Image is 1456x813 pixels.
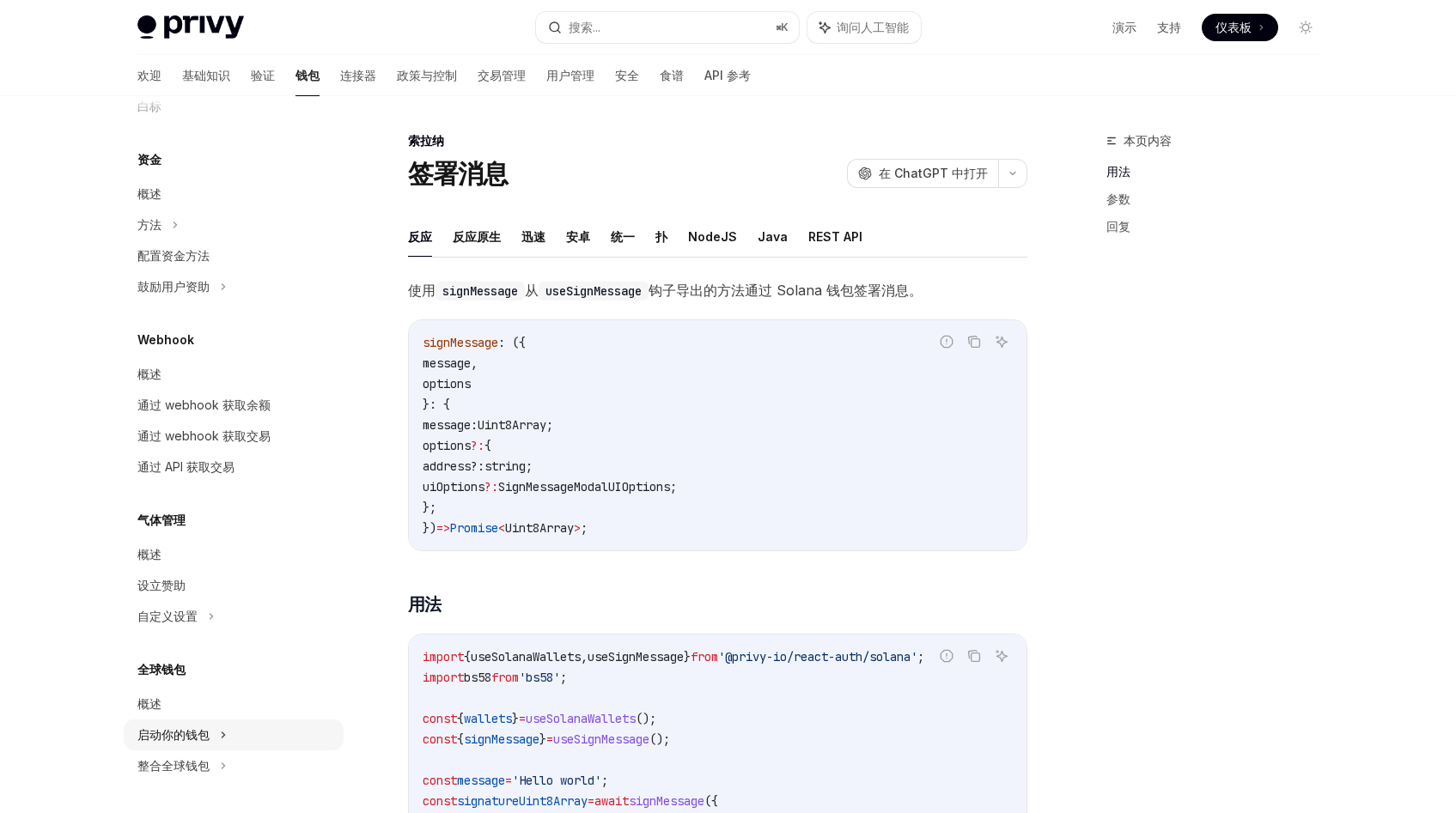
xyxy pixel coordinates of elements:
a: 欢迎 [137,55,161,96]
font: K [781,21,789,33]
a: 通过 webhook 获取交易 [124,421,344,452]
font: 通过 webhook 获取余额 [137,397,271,412]
font: 反应 [408,229,432,244]
a: 回复 [1106,213,1333,240]
font: 回复 [1106,219,1130,234]
font: 交易管理 [478,68,526,82]
font: Webhook [137,332,194,347]
span: > [574,520,581,536]
font: 统一 [611,229,635,244]
span: (); [636,711,656,726]
font: 概述 [137,696,161,711]
a: 仪表板 [1202,14,1278,41]
button: 迅速 [521,216,545,257]
span: } [684,649,691,664]
font: 反应原生 [453,229,501,244]
span: import [423,670,464,685]
a: 通过 webhook 获取余额 [124,390,344,421]
span: ; [560,670,567,685]
span: ; [526,458,533,474]
a: 交易管理 [478,55,526,96]
span: import [423,649,464,664]
a: 演示 [1112,19,1136,36]
span: useSolanaWallets [526,711,636,726]
a: 概述 [124,539,344,570]
font: 用法 [408,594,442,615]
span: signatureUint8Array [457,793,588,809]
span: bs58 [464,670,491,685]
font: 欢迎 [137,68,161,82]
span: 'Hello world' [512,773,601,788]
span: options [423,438,471,453]
a: 用户管理 [546,55,594,96]
button: 报告错误代码 [935,331,958,353]
span: useSolanaWallets [471,649,581,664]
button: 询问人工智能 [990,645,1013,667]
a: 食谱 [660,55,684,96]
font: 基础知识 [182,68,230,82]
button: REST API [808,216,862,257]
a: 基础知识 [182,55,230,96]
span: Uint8Array [478,417,546,433]
font: Java [758,229,788,244]
span: (); [649,731,670,747]
span: useSignMessage [553,731,649,747]
span: => [436,520,450,536]
span: message: [423,417,478,433]
font: 概述 [137,367,161,381]
span: ; [670,479,677,494]
span: = [519,711,526,726]
font: 气体管理 [137,513,186,527]
span: ; [917,649,924,664]
font: 从 [525,282,539,299]
font: 连接器 [340,68,376,82]
span: wallets [464,711,512,726]
span: '@privy-io/react-auth/solana' [718,649,917,664]
font: 仪表板 [1215,20,1252,34]
a: 验证 [251,55,275,96]
font: 食谱 [660,68,684,82]
font: 通过 webhook 获取交易 [137,428,271,443]
button: 在 ChatGPT 中打开 [847,159,998,188]
font: 概述 [137,186,161,201]
span: Promise [450,520,498,536]
span: message [423,355,471,371]
font: 签署消息 [408,158,509,189]
font: 钱包 [295,68,320,82]
button: 复制代码块中的内容 [963,645,985,667]
font: 启动你的钱包 [137,727,210,742]
span: from [491,670,519,685]
span: useSignMessage [588,649,684,664]
font: 询问人工智能 [837,20,909,34]
span: { [457,731,464,747]
span: SignMessageModalUIOptions [498,479,670,494]
font: 配置资金方法 [137,248,210,263]
span: ({ [704,793,718,809]
font: 索拉纳 [408,133,444,148]
font: 参数 [1106,191,1130,206]
font: 通过 API 获取交易 [137,459,235,474]
font: 方法 [137,217,161,232]
a: 概述 [124,359,344,390]
span: string [484,458,526,474]
a: 用法 [1106,158,1333,185]
a: 政策与控制 [397,55,457,96]
font: 验证 [251,68,275,82]
font: API 参考 [704,68,751,82]
font: 迅速 [521,229,545,244]
button: 反应 [408,216,432,257]
font: 整合全球钱包 [137,758,210,773]
button: 询问人工智能 [807,12,921,43]
span: signMessage [423,335,498,350]
font: 安卓 [566,229,590,244]
button: 扑 [655,216,667,257]
span: { [457,711,464,726]
font: 扑 [655,229,667,244]
span: const [423,711,457,726]
span: = [588,793,594,809]
a: 概述 [124,179,344,209]
button: 统一 [611,216,635,257]
span: }; [423,500,436,515]
font: 自定义设置 [137,609,198,623]
a: 通过 API 获取交易 [124,452,344,482]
